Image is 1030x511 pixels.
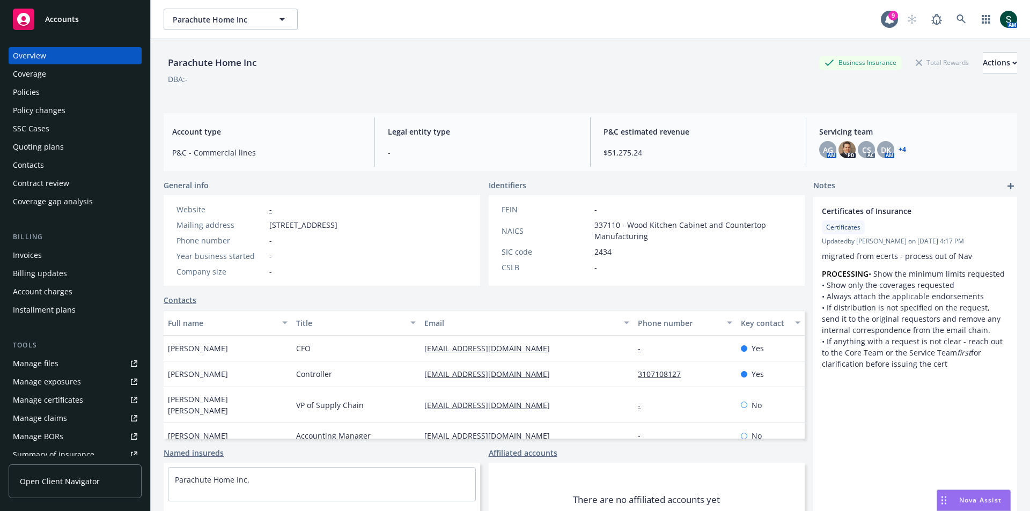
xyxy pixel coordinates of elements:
[9,102,142,119] a: Policy changes
[9,428,142,445] a: Manage BORs
[862,144,871,155] span: CS
[975,9,997,30] a: Switch app
[901,9,923,30] a: Start snowing
[164,447,224,458] a: Named insureds
[13,391,83,409] div: Manage certificates
[13,446,94,463] div: Summary of insurance
[176,235,265,246] div: Phone number
[9,175,142,192] a: Contract review
[819,126,1009,137] span: Servicing team
[13,102,65,119] div: Policy changes
[604,126,793,137] span: P&C estimated revenue
[9,410,142,427] a: Manage claims
[13,84,40,101] div: Policies
[502,225,590,236] div: NAICS
[176,250,265,262] div: Year business started
[881,144,891,155] span: DK
[9,373,142,390] a: Manage exposures
[1004,180,1017,192] a: add
[168,73,188,85] div: DBA: -
[983,52,1017,73] button: Actions
[9,157,142,174] a: Contacts
[168,394,288,416] span: [PERSON_NAME] [PERSON_NAME]
[1000,11,1017,28] img: photo
[388,126,577,137] span: Legal entity type
[838,141,856,158] img: photo
[175,475,249,485] a: Parachute Home Inc.
[752,430,762,441] span: No
[164,294,196,306] a: Contacts
[959,495,1002,505] span: Nova Assist
[269,266,272,277] span: -
[573,493,720,506] span: There are no affiliated accounts yet
[822,250,1009,262] p: migrated from ecerts - process out of Nav
[13,193,93,210] div: Coverage gap analysis
[172,126,362,137] span: Account type
[888,11,898,20] div: 9
[638,431,649,441] a: -
[9,391,142,409] a: Manage certificates
[9,232,142,242] div: Billing
[296,399,364,411] span: VP of Supply Chain
[164,180,209,191] span: General info
[9,301,142,319] a: Installment plans
[604,147,793,158] span: $51,275.24
[741,317,789,329] div: Key contact
[176,266,265,277] div: Company size
[9,283,142,300] a: Account charges
[168,317,276,329] div: Full name
[296,430,371,441] span: Accounting Manager
[9,47,142,64] a: Overview
[424,400,558,410] a: [EMAIL_ADDRESS][DOMAIN_NAME]
[594,262,597,273] span: -
[296,317,404,329] div: Title
[489,447,557,458] a: Affiliated accounts
[13,138,64,155] div: Quoting plans
[899,146,906,153] a: +4
[594,246,612,257] span: 2434
[20,476,100,487] span: Open Client Navigator
[502,246,590,257] div: SIC code
[13,265,67,282] div: Billing updates
[173,14,266,25] span: Parachute Home Inc
[634,310,736,336] button: Phone number
[926,9,947,30] a: Report a Bug
[813,197,1017,378] div: Certificates of InsuranceCertificatesUpdatedby [PERSON_NAME] on [DATE] 4:17 PMmigrated from ecert...
[388,147,577,158] span: -
[13,301,76,319] div: Installment plans
[168,368,228,380] span: [PERSON_NAME]
[13,120,49,137] div: SSC Cases
[13,355,58,372] div: Manage files
[752,399,762,411] span: No
[164,9,298,30] button: Parachute Home Inc
[13,65,46,83] div: Coverage
[168,343,228,354] span: [PERSON_NAME]
[13,428,63,445] div: Manage BORs
[176,219,265,231] div: Mailing address
[823,144,833,155] span: AG
[822,268,1009,369] p: • Show the minimum limits requested • Show only the coverages requested • Always attach the appli...
[164,310,292,336] button: Full name
[296,368,332,380] span: Controller
[424,369,558,379] a: [EMAIL_ADDRESS][DOMAIN_NAME]
[13,410,67,427] div: Manage claims
[9,340,142,351] div: Tools
[269,204,272,214] a: -
[168,430,228,441] span: [PERSON_NAME]
[937,490,951,510] div: Drag to move
[9,446,142,463] a: Summary of insurance
[9,120,142,137] a: SSC Cases
[826,223,860,232] span: Certificates
[594,204,597,215] span: -
[822,269,869,279] strong: PROCESSING
[638,369,689,379] a: 3107108127
[424,343,558,353] a: [EMAIL_ADDRESS][DOMAIN_NAME]
[420,310,634,336] button: Email
[638,317,720,329] div: Phone number
[594,219,792,242] span: 337110 - Wood Kitchen Cabinet and Countertop Manufacturing
[292,310,420,336] button: Title
[9,247,142,264] a: Invoices
[638,343,649,353] a: -
[269,219,337,231] span: [STREET_ADDRESS]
